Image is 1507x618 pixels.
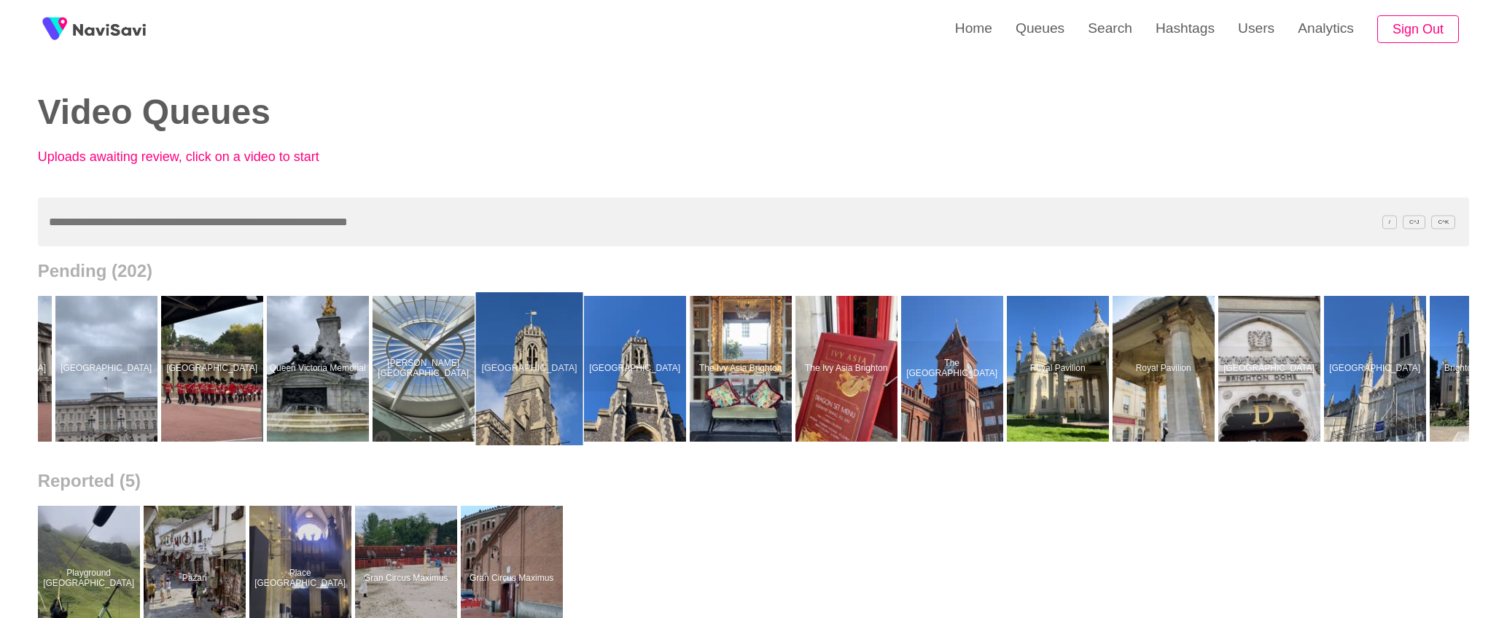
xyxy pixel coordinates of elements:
a: The [GEOGRAPHIC_DATA]The Chapel Royal Brighton [901,296,1007,442]
a: [GEOGRAPHIC_DATA]Saint Paul’s Parish Church [584,296,690,442]
a: [GEOGRAPHIC_DATA]Buckingham Palace [161,296,267,442]
a: [GEOGRAPHIC_DATA]Brighton Dome [1218,296,1324,442]
a: [GEOGRAPHIC_DATA]Buckingham Palace [55,296,161,442]
span: C^K [1431,215,1455,229]
button: Sign Out [1377,15,1459,44]
img: fireSpot [73,22,146,36]
a: [GEOGRAPHIC_DATA]St Peter's Church [1324,296,1430,442]
p: Uploads awaiting review, click on a video to start [38,149,359,165]
h2: Pending (202) [38,261,1470,281]
a: [PERSON_NAME][GEOGRAPHIC_DATA]Churchill Square Shopping Centre [373,296,478,442]
span: C^J [1403,215,1426,229]
a: Queen Victoria MemorialQueen Victoria Memorial [267,296,373,442]
a: Royal PavilionRoyal Pavilion [1113,296,1218,442]
h2: Video Queues [38,93,732,132]
a: The Ivy Asia BrightonThe Ivy Asia Brighton [795,296,901,442]
a: The Ivy Asia BrightonThe Ivy Asia Brighton [690,296,795,442]
a: [GEOGRAPHIC_DATA]Saint Paul’s Parish Church [478,296,584,442]
h2: Reported (5) [38,471,1470,491]
span: / [1382,215,1397,229]
a: Royal PavilionRoyal Pavilion [1007,296,1113,442]
img: fireSpot [36,11,73,47]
